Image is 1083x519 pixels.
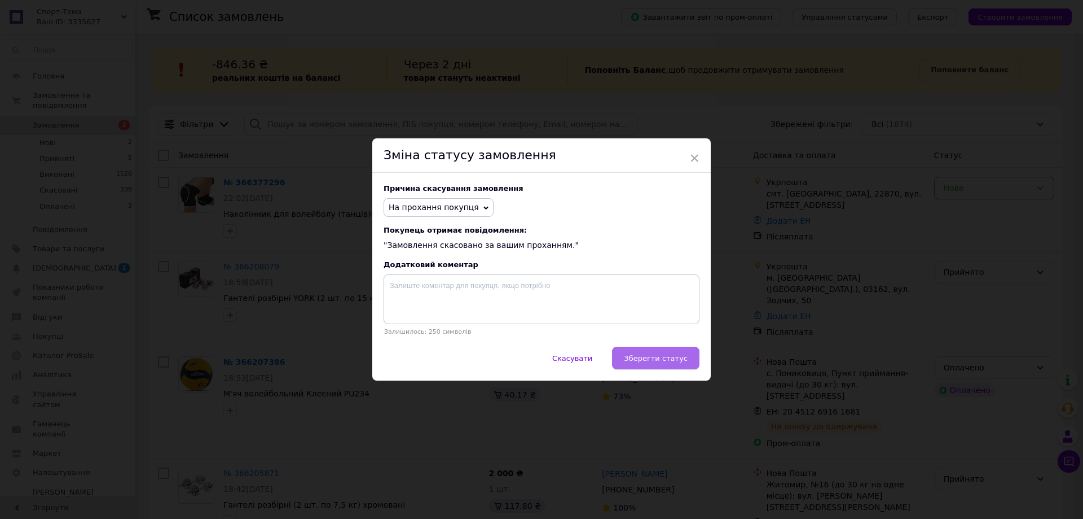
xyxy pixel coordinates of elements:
div: "Замовлення скасовано за вашим проханням." [384,226,699,251]
div: Зміна статусу замовлення [372,138,711,173]
div: Додатковий коментар [384,260,699,269]
span: На прохання покупця [389,203,479,212]
button: Зберегти статус [612,347,699,369]
span: Зберегти статус [624,354,688,363]
span: Скасувати [552,354,592,363]
div: Причина скасування замовлення [384,184,699,193]
span: × [689,149,699,168]
button: Скасувати [540,347,604,369]
p: Залишилось: 250 символів [384,328,699,335]
span: Покупець отримає повідомлення: [384,226,699,234]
